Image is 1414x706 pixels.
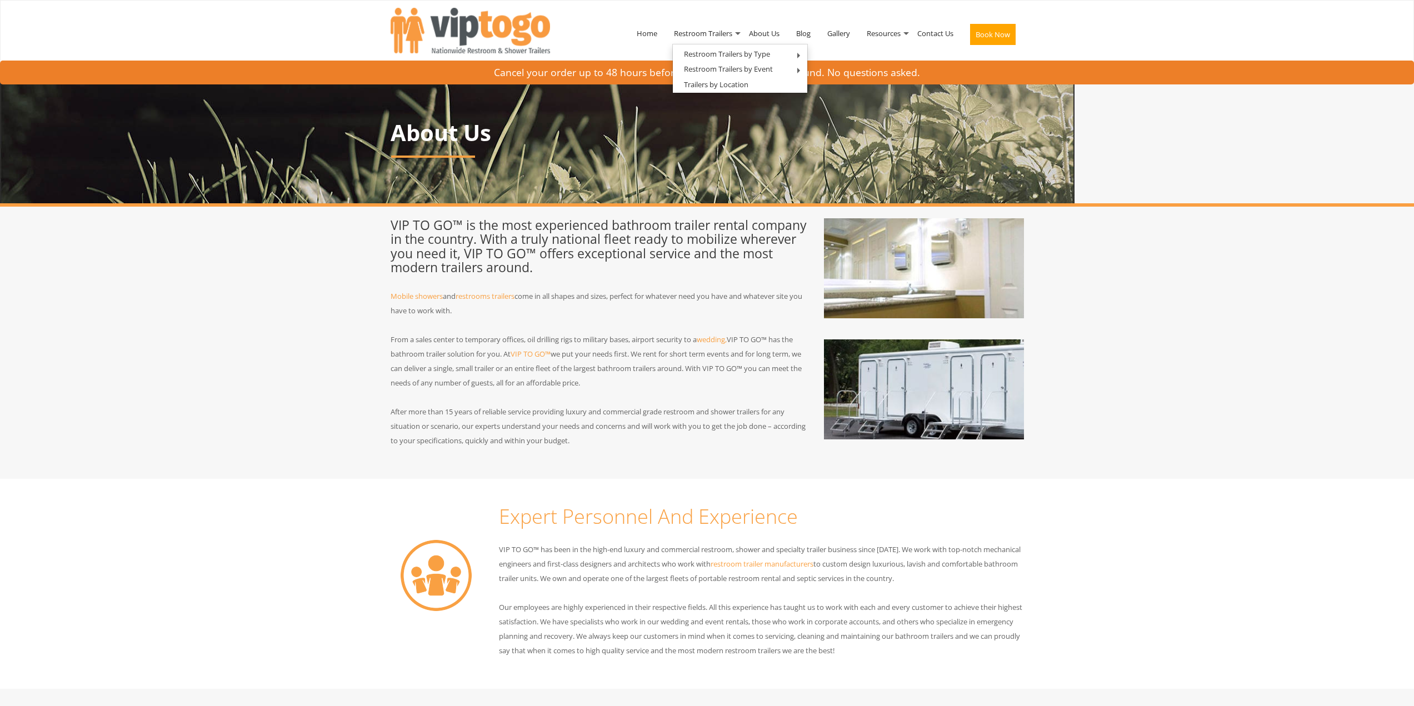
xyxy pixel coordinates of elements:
[697,334,727,344] a: wedding,
[824,339,1024,439] img: About Us - VIPTOGO
[391,121,1024,145] h1: About Us
[511,349,551,359] a: VIP TO GO™
[673,62,784,76] a: Restroom Trailers by Event
[711,559,813,569] a: restroom trailer manufacturers
[741,4,788,62] a: About Us
[456,291,514,301] a: restrooms trailers
[666,4,741,62] a: Restroom Trailers
[909,4,962,62] a: Contact Us
[391,8,550,53] img: VIPTOGO
[499,600,1024,658] p: Our employees are highly experienced in their respective fields. All this experience has taught u...
[819,4,858,62] a: Gallery
[499,505,1024,528] h2: Expert Personnel And Experience
[499,542,1024,585] p: VIP TO GO™ has been in the high-end luxury and commercial restroom, shower and specialty trailer ...
[391,218,807,274] h3: VIP TO GO™ is the most experienced bathroom trailer rental company in the country. With a truly n...
[628,4,666,62] a: Home
[391,332,807,390] p: From a sales center to temporary offices, oil drilling rigs to military bases, airport security t...
[673,47,781,61] a: Restroom Trailers by Type
[391,404,807,448] p: After more than 15 years of reliable service providing luxury and commercial grade restroom and s...
[391,291,443,301] a: Mobile showers
[391,289,807,318] p: and come in all shapes and sizes, perfect for whatever need you have and whatever site you have t...
[858,4,909,62] a: Resources
[962,4,1024,69] a: Book Now
[673,78,760,92] a: Trailers by Location
[970,24,1016,45] button: Book Now
[401,540,472,611] img: About Us - VIPTOGO
[824,218,1024,318] img: About Us - VIPTOGO
[788,4,819,62] a: Blog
